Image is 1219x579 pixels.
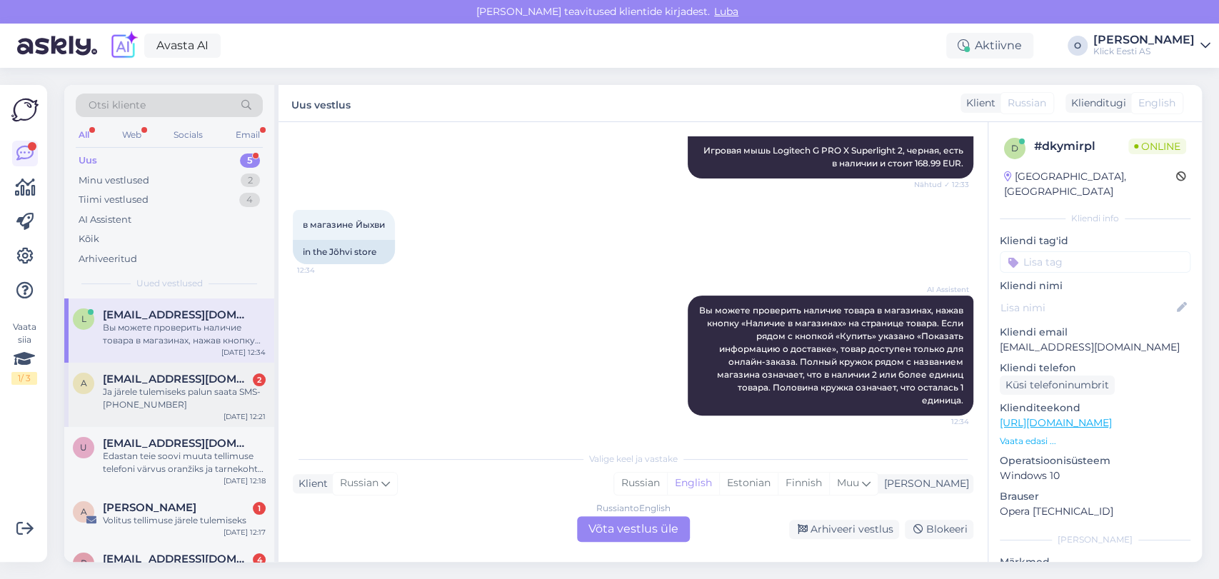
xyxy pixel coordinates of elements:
div: [DATE] 12:18 [224,475,266,486]
div: [DATE] 12:17 [224,527,266,538]
div: Arhiveeritud [79,252,137,266]
div: AI Assistent [79,213,131,227]
span: Вы можете проверить наличие товара в магазинах, нажав кнопку «Наличие в магазинах» на странице то... [699,305,965,406]
div: Valige keel ja vastake [293,453,973,465]
p: Vaata edasi ... [1000,435,1190,448]
div: [PERSON_NAME] [1000,533,1190,546]
div: Вы можете проверить наличие товара в магазинах, нажав кнопку «Наличие в магазинах» на странице то... [103,321,266,347]
span: d [1011,143,1018,153]
div: in the Jõhvi store [293,240,395,264]
div: 1 [253,502,266,515]
span: anabelaru04@gmail.com [103,373,251,386]
div: Klick Eesti AS [1093,46,1195,57]
span: A [81,506,87,517]
span: U [80,442,87,453]
div: Tiimi vestlused [79,193,149,207]
div: Russian to English [596,502,671,515]
a: [URL][DOMAIN_NAME] [1000,416,1112,429]
span: в магазине Йыхви [303,219,385,230]
p: Windows 10 [1000,468,1190,483]
p: Märkmed [1000,555,1190,570]
div: Klient [293,476,328,491]
div: 5 [240,153,260,168]
span: Russian [340,475,378,491]
span: Piretpalmi23@gmail.com [103,553,251,565]
div: [GEOGRAPHIC_DATA], [GEOGRAPHIC_DATA] [1004,169,1176,199]
div: All [76,126,92,144]
div: Arhiveeri vestlus [789,520,899,539]
span: a [81,378,87,388]
span: Muu [837,476,859,489]
p: Kliendi telefon [1000,361,1190,376]
p: Brauser [1000,489,1190,504]
div: Aktiivne [946,33,1033,59]
span: LIkos3@mail.ru [103,308,251,321]
span: P [81,558,87,568]
div: Socials [171,126,206,144]
p: Kliendi tag'id [1000,233,1190,248]
span: English [1138,96,1175,111]
span: Online [1128,139,1186,154]
div: English [667,473,719,494]
div: 2 [241,173,260,188]
div: Edastan teie soovi muuta tellimuse telefoni värvus oranžiks ja tarnekoht Lasnamäe esindusse spets... [103,450,266,475]
div: Volitus tellimuse järele tulemiseks [103,514,266,527]
div: [PERSON_NAME] [1093,34,1195,46]
div: Klient [960,96,995,111]
span: Luba [710,5,743,18]
label: Uus vestlus [291,94,351,113]
span: AI Assistent [915,284,969,295]
div: 1 / 3 [11,372,37,385]
p: Opera [TECHNICAL_ID] [1000,504,1190,519]
div: Email [233,126,263,144]
p: Klienditeekond [1000,401,1190,416]
p: Operatsioonisüsteem [1000,453,1190,468]
input: Lisa nimi [1000,300,1174,316]
div: Finnish [778,473,829,494]
div: Blokeeri [905,520,973,539]
span: Nähtud ✓ 12:33 [914,179,969,190]
img: Askly Logo [11,96,39,124]
div: 2 [253,373,266,386]
div: Vaata siia [11,321,37,385]
div: Klienditugi [1065,96,1126,111]
p: [EMAIL_ADDRESS][DOMAIN_NAME] [1000,340,1190,355]
div: Minu vestlused [79,173,149,188]
span: Anabel Aru [103,501,196,514]
span: 12:34 [915,416,969,427]
div: Kliendi info [1000,212,1190,225]
span: Uued vestlused [136,277,203,290]
div: [DATE] 12:21 [224,411,266,422]
span: Russian [1008,96,1046,111]
span: Uusaluj@gmail.com [103,437,251,450]
div: Kõik [79,232,99,246]
p: Kliendi email [1000,325,1190,340]
div: 4 [239,193,260,207]
div: Võta vestlus üle [577,516,690,542]
div: [DATE] 12:34 [221,347,266,358]
div: # dkymirpl [1034,138,1128,155]
a: Avasta AI [144,34,221,58]
img: explore-ai [109,31,139,61]
div: Uus [79,153,97,168]
span: 12:34 [297,265,351,276]
a: [PERSON_NAME]Klick Eesti AS [1093,34,1210,57]
div: Küsi telefoninumbrit [1000,376,1115,395]
div: 4 [253,553,266,566]
div: Ja järele tulemiseks palun saata SMS- [PHONE_NUMBER] [103,386,266,411]
span: L [81,313,86,324]
div: [PERSON_NAME] [878,476,969,491]
div: Web [119,126,144,144]
div: Estonian [719,473,778,494]
p: Kliendi nimi [1000,278,1190,293]
div: O [1068,36,1088,56]
span: Otsi kliente [89,98,146,113]
div: Russian [614,473,667,494]
input: Lisa tag [1000,251,1190,273]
